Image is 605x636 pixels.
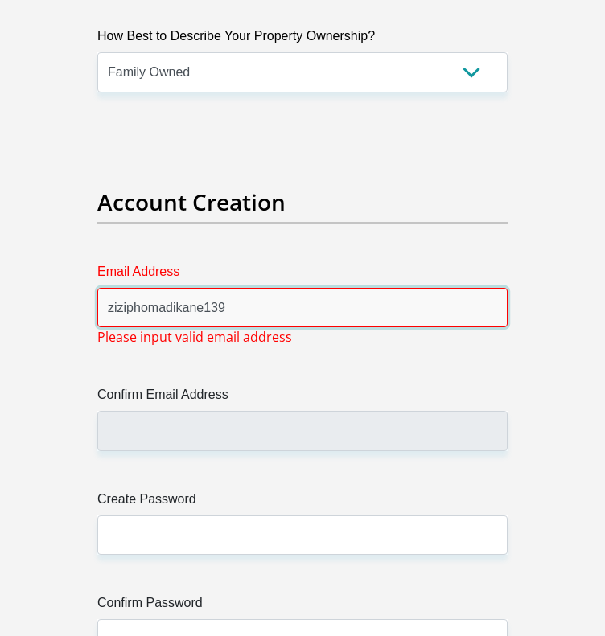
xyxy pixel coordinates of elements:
label: Confirm Email Address [97,385,508,411]
label: How Best to Describe Your Property Ownership? [97,27,508,52]
label: Confirm Password [97,593,508,619]
input: Email Address [97,288,508,327]
label: Create Password [97,490,508,515]
input: Create Password [97,515,508,555]
select: Please select a value [97,52,508,92]
span: Please input valid email address [97,327,292,347]
label: Email Address [97,262,508,288]
h2: Account Creation [97,189,508,216]
input: Confirm Email Address [97,411,508,450]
